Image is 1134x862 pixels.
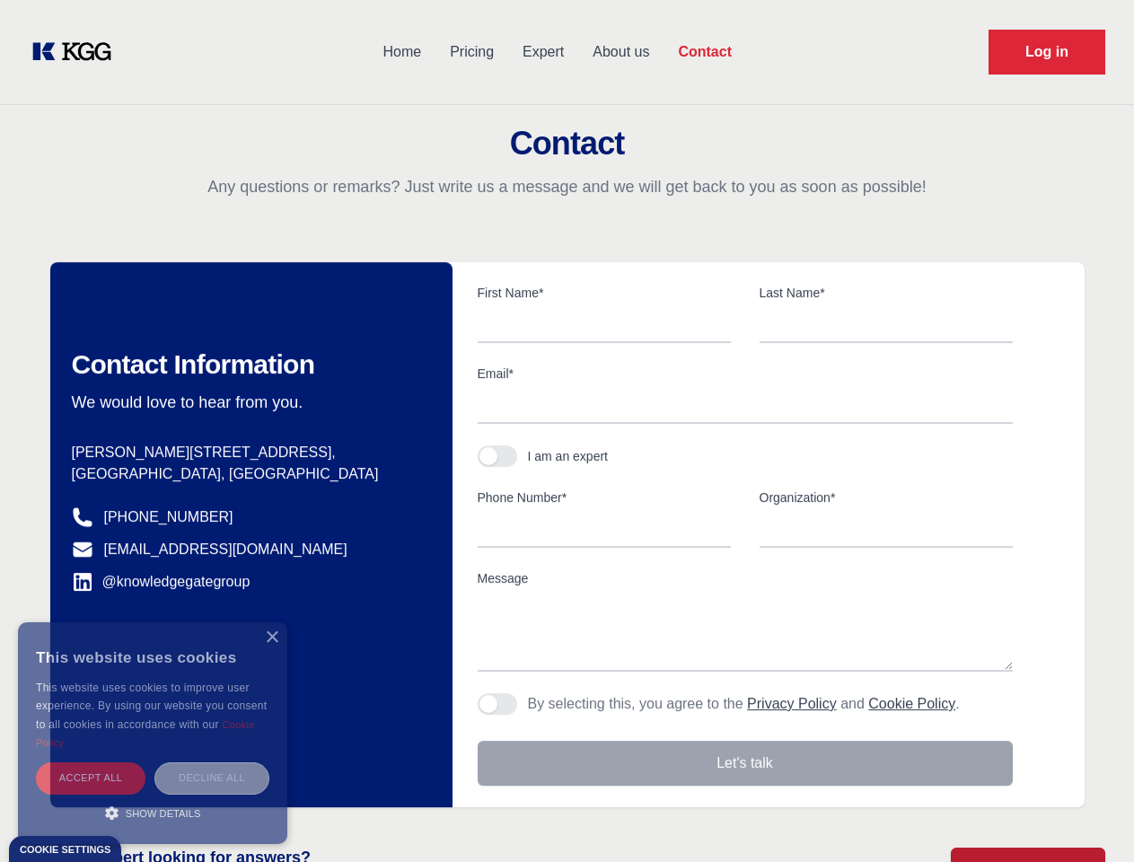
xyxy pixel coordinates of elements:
a: [PHONE_NUMBER] [104,506,233,528]
a: @knowledgegategroup [72,571,251,593]
label: Phone Number* [478,488,731,506]
iframe: Chat Widget [1044,776,1134,862]
a: Pricing [435,29,508,75]
label: Message [478,569,1013,587]
a: Privacy Policy [747,696,837,711]
a: KOL Knowledge Platform: Talk to Key External Experts (KEE) [29,38,126,66]
label: Organization* [760,488,1013,506]
div: Close [265,631,278,645]
a: Cookie Policy [36,719,255,748]
p: [PERSON_NAME][STREET_ADDRESS], [72,442,424,463]
p: [GEOGRAPHIC_DATA], [GEOGRAPHIC_DATA] [72,463,424,485]
label: First Name* [478,284,731,302]
button: Let's talk [478,741,1013,786]
a: Request Demo [989,30,1105,75]
div: Show details [36,804,269,822]
div: This website uses cookies [36,636,269,679]
label: Last Name* [760,284,1013,302]
div: I am an expert [528,447,609,465]
p: We would love to hear from you. [72,391,424,413]
a: Expert [508,29,578,75]
div: Decline all [154,762,269,794]
div: Accept all [36,762,145,794]
span: This website uses cookies to improve user experience. By using our website you consent to all coo... [36,682,267,731]
a: Contact [664,29,746,75]
span: Show details [126,808,201,819]
p: By selecting this, you agree to the and . [528,693,960,715]
a: About us [578,29,664,75]
label: Email* [478,365,1013,383]
a: [EMAIL_ADDRESS][DOMAIN_NAME] [104,539,347,560]
a: Home [368,29,435,75]
p: Any questions or remarks? Just write us a message and we will get back to you as soon as possible! [22,176,1112,198]
div: Cookie settings [20,845,110,855]
h2: Contact [22,126,1112,162]
h2: Contact Information [72,348,424,381]
a: Cookie Policy [868,696,955,711]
